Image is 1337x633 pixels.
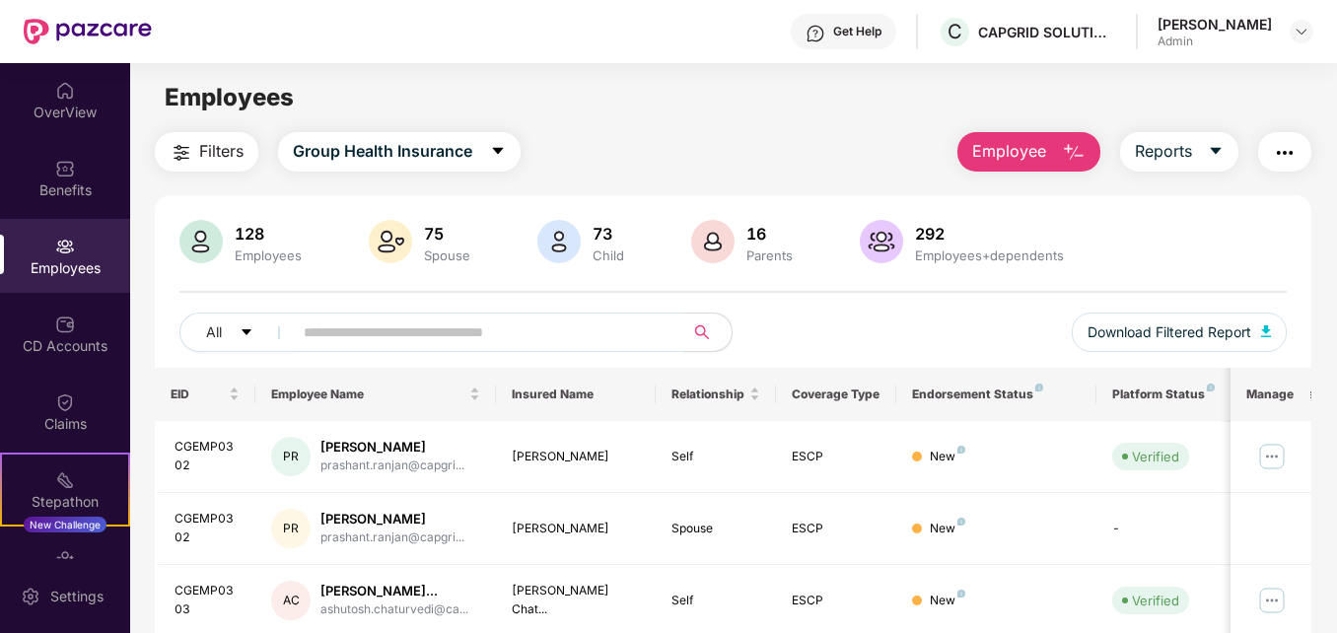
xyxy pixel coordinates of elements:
img: svg+xml;base64,PHN2ZyBpZD0iQ0RfQWNjb3VudHMiIGRhdGEtbmFtZT0iQ0QgQWNjb3VudHMiIHhtbG5zPSJodHRwOi8vd3... [55,315,75,334]
div: ESCP [792,448,880,466]
span: caret-down [490,143,506,161]
div: Child [589,247,628,263]
img: svg+xml;base64,PHN2ZyB4bWxucz0iaHR0cDovL3d3dy53My5vcmcvMjAwMC9zdmciIHhtbG5zOnhsaW5rPSJodHRwOi8vd3... [691,220,735,263]
span: Employees [165,83,294,111]
span: Employee Name [271,387,465,402]
img: svg+xml;base64,PHN2ZyB4bWxucz0iaHR0cDovL3d3dy53My5vcmcvMjAwMC9zdmciIHhtbG5zOnhsaW5rPSJodHRwOi8vd3... [369,220,412,263]
div: CAPGRID SOLUTIONS PRIVATE LIMITED [978,23,1116,41]
div: Self [671,592,760,610]
span: All [206,321,222,343]
button: search [683,313,733,352]
img: svg+xml;base64,PHN2ZyBpZD0iQ2xhaW0iIHhtbG5zPSJodHRwOi8vd3d3LnczLm9yZy8yMDAwL3N2ZyIgd2lkdGg9IjIwIi... [55,392,75,412]
div: [PERSON_NAME] [512,520,641,538]
span: EID [171,387,225,402]
span: caret-down [240,325,253,341]
img: svg+xml;base64,PHN2ZyB4bWxucz0iaHR0cDovL3d3dy53My5vcmcvMjAwMC9zdmciIHdpZHRoPSIyMSIgaGVpZ2h0PSIyMC... [55,470,75,490]
span: Relationship [671,387,745,402]
div: 16 [742,224,797,244]
div: Endorsement Status [912,387,1081,402]
div: prashant.ranjan@capgri... [320,528,464,547]
img: manageButton [1256,585,1288,616]
div: 73 [589,224,628,244]
div: New [930,448,965,466]
th: Coverage Type [776,368,896,421]
div: [PERSON_NAME] [320,510,464,528]
span: Employee [972,139,1046,164]
span: caret-down [1208,143,1224,161]
div: 292 [911,224,1068,244]
img: svg+xml;base64,PHN2ZyB4bWxucz0iaHR0cDovL3d3dy53My5vcmcvMjAwMC9zdmciIHdpZHRoPSI4IiBoZWlnaHQ9IjgiIH... [957,518,965,526]
div: [PERSON_NAME] [512,448,641,466]
img: New Pazcare Logo [24,19,152,44]
div: CGEMP0302 [175,510,240,547]
img: svg+xml;base64,PHN2ZyB4bWxucz0iaHR0cDovL3d3dy53My5vcmcvMjAwMC9zdmciIHdpZHRoPSI4IiBoZWlnaHQ9IjgiIH... [957,590,965,598]
th: Relationship [656,368,776,421]
div: 128 [231,224,306,244]
button: Group Health Insurancecaret-down [278,132,521,172]
span: C [948,20,962,43]
th: Insured Name [496,368,657,421]
img: svg+xml;base64,PHN2ZyB4bWxucz0iaHR0cDovL3d3dy53My5vcmcvMjAwMC9zdmciIHhtbG5zOnhsaW5rPSJodHRwOi8vd3... [179,220,223,263]
span: Group Health Insurance [293,139,472,164]
span: search [683,324,722,340]
div: Employees+dependents [911,247,1068,263]
img: svg+xml;base64,PHN2ZyB4bWxucz0iaHR0cDovL3d3dy53My5vcmcvMjAwMC9zdmciIHdpZHRoPSIyNCIgaGVpZ2h0PSIyNC... [1273,141,1297,165]
div: Parents [742,247,797,263]
div: ESCP [792,520,880,538]
div: Verified [1132,447,1179,466]
div: PR [271,437,311,476]
div: Employees [231,247,306,263]
img: svg+xml;base64,PHN2ZyBpZD0iSG9tZSIgeG1sbnM9Imh0dHA6Ly93d3cudzMub3JnLzIwMDAvc3ZnIiB3aWR0aD0iMjAiIG... [55,81,75,101]
div: CGEMP0303 [175,582,240,619]
span: Filters [199,139,244,164]
div: Verified [1132,591,1179,610]
div: 75 [420,224,474,244]
div: CGEMP0302 [175,438,240,475]
div: Admin [1158,34,1272,49]
img: svg+xml;base64,PHN2ZyBpZD0iSGVscC0zMngzMiIgeG1sbnM9Imh0dHA6Ly93d3cudzMub3JnLzIwMDAvc3ZnIiB3aWR0aD... [806,24,825,43]
button: Download Filtered Report [1072,313,1287,352]
th: Manage [1231,368,1310,421]
img: svg+xml;base64,PHN2ZyBpZD0iRW1wbG95ZWVzIiB4bWxucz0iaHR0cDovL3d3dy53My5vcmcvMjAwMC9zdmciIHdpZHRoPS... [55,237,75,256]
div: ESCP [792,592,880,610]
div: prashant.ranjan@capgri... [320,457,464,475]
div: Self [671,448,760,466]
div: AC [271,581,311,620]
th: EID [155,368,255,421]
button: Reportscaret-down [1120,132,1238,172]
div: Spouse [671,520,760,538]
img: svg+xml;base64,PHN2ZyB4bWxucz0iaHR0cDovL3d3dy53My5vcmcvMjAwMC9zdmciIHdpZHRoPSI4IiBoZWlnaHQ9IjgiIH... [957,446,965,454]
div: New [930,592,965,610]
img: svg+xml;base64,PHN2ZyB4bWxucz0iaHR0cDovL3d3dy53My5vcmcvMjAwMC9zdmciIHdpZHRoPSI4IiBoZWlnaHQ9IjgiIH... [1207,384,1215,391]
div: [PERSON_NAME] [320,438,464,457]
div: Settings [44,587,109,606]
div: Platform Status [1112,387,1221,402]
button: Filters [155,132,258,172]
button: Employee [957,132,1100,172]
img: svg+xml;base64,PHN2ZyBpZD0iRW5kb3JzZW1lbnRzIiB4bWxucz0iaHR0cDovL3d3dy53My5vcmcvMjAwMC9zdmciIHdpZH... [55,548,75,568]
img: svg+xml;base64,PHN2ZyB4bWxucz0iaHR0cDovL3d3dy53My5vcmcvMjAwMC9zdmciIHhtbG5zOnhsaW5rPSJodHRwOi8vd3... [1261,325,1271,337]
span: Reports [1135,139,1192,164]
button: Allcaret-down [179,313,300,352]
div: New Challenge [24,517,106,532]
img: svg+xml;base64,PHN2ZyB4bWxucz0iaHR0cDovL3d3dy53My5vcmcvMjAwMC9zdmciIHhtbG5zOnhsaW5rPSJodHRwOi8vd3... [860,220,903,263]
img: svg+xml;base64,PHN2ZyB4bWxucz0iaHR0cDovL3d3dy53My5vcmcvMjAwMC9zdmciIHdpZHRoPSIyNCIgaGVpZ2h0PSIyNC... [170,141,193,165]
img: svg+xml;base64,PHN2ZyB4bWxucz0iaHR0cDovL3d3dy53My5vcmcvMjAwMC9zdmciIHhtbG5zOnhsaW5rPSJodHRwOi8vd3... [537,220,581,263]
img: svg+xml;base64,PHN2ZyBpZD0iU2V0dGluZy0yMHgyMCIgeG1sbnM9Imh0dHA6Ly93d3cudzMub3JnLzIwMDAvc3ZnIiB3aW... [21,587,40,606]
img: svg+xml;base64,PHN2ZyBpZD0iQmVuZWZpdHMiIHhtbG5zPSJodHRwOi8vd3d3LnczLm9yZy8yMDAwL3N2ZyIgd2lkdGg9Ij... [55,159,75,178]
div: PR [271,509,311,548]
div: Spouse [420,247,474,263]
div: [PERSON_NAME]... [320,582,468,600]
div: Stepathon [2,492,128,512]
img: manageButton [1256,441,1288,472]
th: Employee Name [255,368,496,421]
img: svg+xml;base64,PHN2ZyBpZD0iRHJvcGRvd24tMzJ4MzIiIHhtbG5zPSJodHRwOi8vd3d3LnczLm9yZy8yMDAwL3N2ZyIgd2... [1294,24,1309,39]
div: ashutosh.chaturvedi@ca... [320,600,468,619]
div: [PERSON_NAME] [1158,15,1272,34]
span: Download Filtered Report [1088,321,1251,343]
img: svg+xml;base64,PHN2ZyB4bWxucz0iaHR0cDovL3d3dy53My5vcmcvMjAwMC9zdmciIHhtbG5zOnhsaW5rPSJodHRwOi8vd3... [1062,141,1086,165]
div: [PERSON_NAME] Chat... [512,582,641,619]
div: Get Help [833,24,881,39]
div: New [930,520,965,538]
td: - [1096,493,1236,565]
